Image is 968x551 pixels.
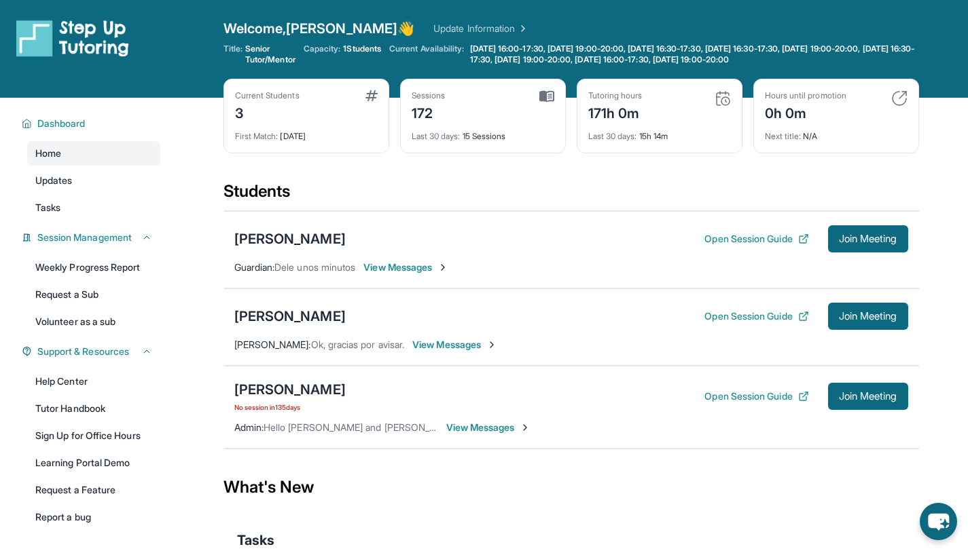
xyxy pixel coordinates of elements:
[539,90,554,102] img: card
[237,531,274,550] span: Tasks
[588,131,637,141] span: Last 30 days :
[27,282,160,307] a: Request a Sub
[27,309,160,334] a: Volunteer as a sub
[765,90,846,101] div: Hours until promotion
[32,345,152,358] button: Support & Resources
[765,123,908,142] div: N/A
[828,383,908,410] button: Join Meeting
[234,380,346,399] div: [PERSON_NAME]
[389,43,464,65] span: Current Availability:
[828,303,908,330] button: Join Meeting
[37,117,86,130] span: Dashboard
[515,22,528,35] img: Chevron Right
[839,312,897,320] span: Join Meeting
[588,90,643,101] div: Tutoring hours
[27,255,160,280] a: Weekly Progress Report
[35,147,61,160] span: Home
[412,101,446,123] div: 172
[412,90,446,101] div: Sessions
[520,422,531,433] img: Chevron-Right
[234,421,264,433] span: Admin :
[27,451,160,475] a: Learning Portal Demo
[35,201,60,214] span: Tasks
[365,90,378,101] img: card
[704,389,808,403] button: Open Session Guide
[412,131,461,141] span: Last 30 days :
[363,261,448,274] span: View Messages
[470,43,916,65] span: [DATE] 16:00-17:30, [DATE] 19:00-20:00, [DATE] 16:30-17:30, [DATE] 16:30-17:30, [DATE] 19:00-20:0...
[891,90,908,107] img: card
[839,235,897,243] span: Join Meeting
[437,262,448,273] img: Chevron-Right
[304,43,341,54] span: Capacity:
[27,396,160,421] a: Tutor Handbook
[27,141,160,166] a: Home
[32,117,152,130] button: Dashboard
[234,402,346,413] span: No session in 135 days
[223,43,243,65] span: Title:
[235,131,279,141] span: First Match :
[467,43,919,65] a: [DATE] 16:00-17:30, [DATE] 19:00-20:00, [DATE] 16:30-17:30, [DATE] 16:30-17:30, [DATE] 19:00-20:0...
[32,231,152,244] button: Session Management
[235,101,300,123] div: 3
[588,101,643,123] div: 171h 0m
[234,229,346,248] div: [PERSON_NAME]
[828,225,908,252] button: Join Meeting
[412,338,497,351] span: View Messages
[37,345,129,358] span: Support & Resources
[765,131,802,141] span: Next title :
[274,261,355,273] span: Dele unos minutos
[27,505,160,529] a: Report a bug
[588,123,731,142] div: 15h 14m
[27,478,160,502] a: Request a Feature
[704,309,808,323] button: Open Session Guide
[223,457,919,517] div: What's New
[223,180,919,210] div: Students
[16,19,129,57] img: logo
[920,503,957,540] button: chat-button
[343,43,381,54] span: 1 Students
[486,339,497,350] img: Chevron-Right
[27,423,160,448] a: Sign Up for Office Hours
[223,19,415,38] span: Welcome, [PERSON_NAME] 👋
[765,101,846,123] div: 0h 0m
[234,261,275,273] span: Guardian :
[235,123,378,142] div: [DATE]
[245,43,295,65] span: Senior Tutor/Mentor
[446,421,531,434] span: View Messages
[234,307,346,326] div: [PERSON_NAME]
[37,231,132,244] span: Session Management
[27,195,160,220] a: Tasks
[27,168,160,193] a: Updates
[412,123,554,142] div: 15 Sessions
[704,232,808,246] button: Open Session Guide
[715,90,731,107] img: card
[433,22,528,35] a: Update Information
[311,339,405,350] span: Ok, gracias por avisar.
[234,339,311,350] span: [PERSON_NAME] :
[27,369,160,394] a: Help Center
[235,90,300,101] div: Current Students
[839,392,897,400] span: Join Meeting
[35,174,73,187] span: Updates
